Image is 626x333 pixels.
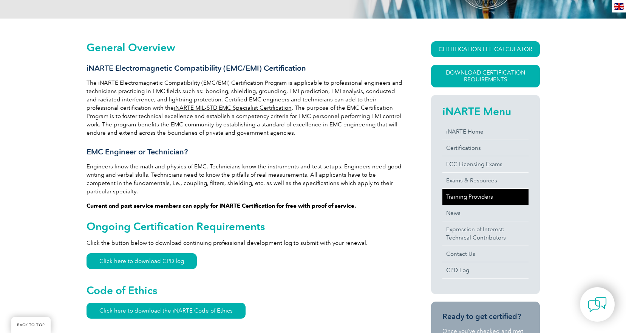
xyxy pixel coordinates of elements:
a: Exams & Resources [442,173,529,188]
a: Certifications [442,140,529,156]
p: Click the button below to download continuing professional development log to submit with your re... [87,239,404,247]
a: BACK TO TOP [11,317,51,333]
p: The iNARTE Electromagnetic Compatibility (EMC/EMI) Certification Program is applicable to profess... [87,79,404,137]
a: Expression of Interest:Technical Contributors [442,221,529,246]
a: Training Providers [442,189,529,205]
h2: Ongoing Certification Requirements [87,220,404,232]
p: Engineers know the math and physics of EMC. Technicians know the instruments and test setups. Eng... [87,162,404,196]
a: News [442,205,529,221]
h2: iNARTE Menu [442,105,529,117]
a: CERTIFICATION FEE CALCULATOR [431,41,540,57]
h3: EMC Engineer or Technician? [87,147,404,157]
h3: iNARTE Electromagnetic Compatibility (EMC/EMI) Certification [87,64,404,73]
a: CPD Log [442,262,529,278]
img: en [614,3,624,10]
a: iNARTE MIL-STD EMC Specialist Certification [174,104,292,111]
h3: Ready to get certified? [442,312,529,321]
h2: General Overview [87,41,404,53]
a: Download Certification Requirements [431,65,540,87]
a: Click here to download the iNARTE Code of Ethics [87,303,246,319]
h2: Code of Ethics [87,284,404,296]
img: contact-chat.png [588,295,607,314]
a: Contact Us [442,246,529,262]
strong: Current and past service members can apply for iNARTE Certification for free with proof of service. [87,202,356,209]
a: Click here to download CPD log [87,253,197,269]
a: iNARTE Home [442,124,529,140]
a: FCC Licensing Exams [442,156,529,172]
